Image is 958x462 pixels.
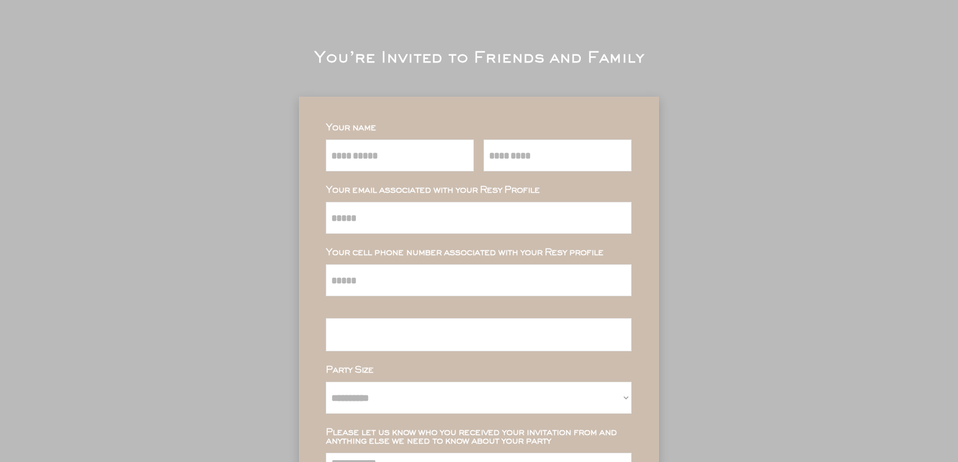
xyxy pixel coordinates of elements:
div: Your name [326,124,632,132]
div: You’re Invited to Friends and Family [314,51,644,66]
div: Party Size [326,366,632,374]
div: Your cell phone number associated with your Resy profile [326,248,632,257]
div: Please let us know who you received your invitation from and anything else we need to know about ... [326,428,632,445]
div: Your email associated with your Resy Profile [326,186,632,195]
